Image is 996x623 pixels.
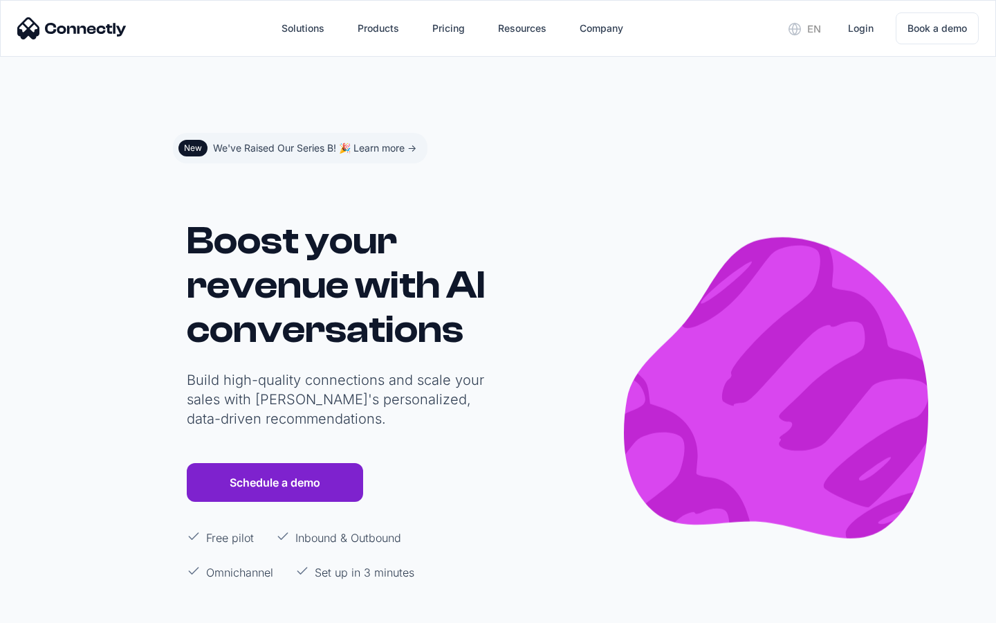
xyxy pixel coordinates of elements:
div: en [777,18,831,39]
img: Connectly Logo [17,17,127,39]
a: Schedule a demo [187,463,363,502]
div: Company [569,12,634,45]
div: Solutions [282,19,324,38]
p: Set up in 3 minutes [315,564,414,581]
aside: Language selected: English [14,597,83,618]
a: Login [837,12,885,45]
div: Resources [498,19,546,38]
a: NewWe've Raised Our Series B! 🎉 Learn more -> [173,133,427,163]
div: Products [358,19,399,38]
p: Inbound & Outbound [295,530,401,546]
a: Book a demo [896,12,979,44]
a: Pricing [421,12,476,45]
div: Solutions [270,12,335,45]
div: We've Raised Our Series B! 🎉 Learn more -> [213,138,416,158]
div: New [184,143,202,154]
ul: Language list [28,599,83,618]
div: Pricing [432,19,465,38]
div: Resources [487,12,557,45]
p: Free pilot [206,530,254,546]
p: Build high-quality connections and scale your sales with [PERSON_NAME]'s personalized, data-drive... [187,370,491,428]
div: Company [580,19,623,38]
div: Products [347,12,410,45]
h1: Boost your revenue with AI conversations [187,219,491,352]
p: Omnichannel [206,564,273,581]
div: Login [848,19,874,38]
div: en [807,19,821,39]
